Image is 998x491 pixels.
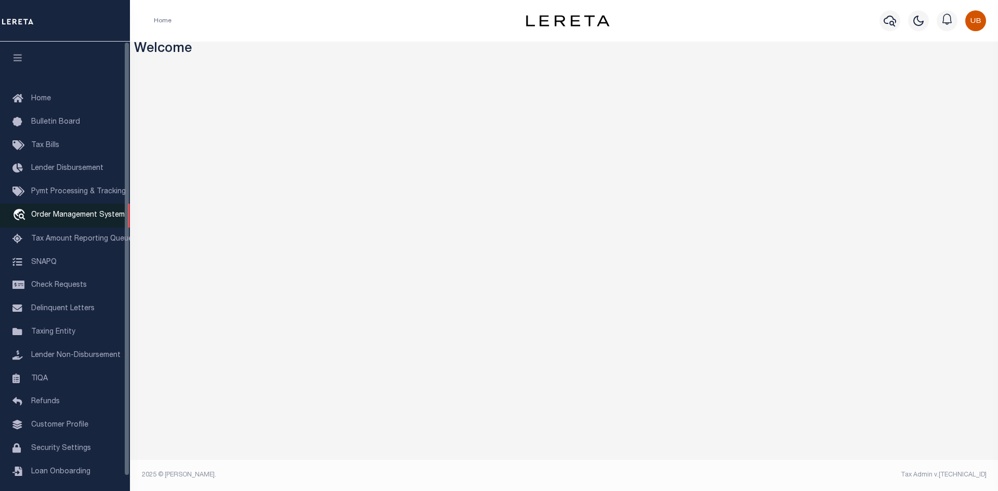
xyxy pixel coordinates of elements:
span: SNAPQ [31,258,57,266]
span: Lender Non-Disbursement [31,352,121,359]
span: Pymt Processing & Tracking [31,188,126,195]
span: Delinquent Letters [31,305,95,312]
span: Tax Amount Reporting Queue [31,235,133,243]
span: Lender Disbursement [31,165,103,172]
div: Tax Admin v.[TECHNICAL_ID] [572,470,987,480]
span: Refunds [31,398,60,405]
img: logo-dark.svg [526,15,609,26]
i: travel_explore [12,209,29,222]
span: TIQA [31,375,48,382]
span: Bulletin Board [31,118,80,126]
span: Taxing Entity [31,328,75,336]
span: Check Requests [31,282,87,289]
li: Home [154,16,172,25]
span: Customer Profile [31,421,88,429]
span: Order Management System [31,211,125,219]
div: 2025 © [PERSON_NAME]. [134,470,564,480]
span: Loan Onboarding [31,468,90,475]
h3: Welcome [134,42,994,58]
span: Security Settings [31,445,91,452]
span: Home [31,95,51,102]
span: Tax Bills [31,142,59,149]
img: svg+xml;base64,PHN2ZyB4bWxucz0iaHR0cDovL3d3dy53My5vcmcvMjAwMC9zdmciIHBvaW50ZXItZXZlbnRzPSJub25lIi... [965,10,986,31]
